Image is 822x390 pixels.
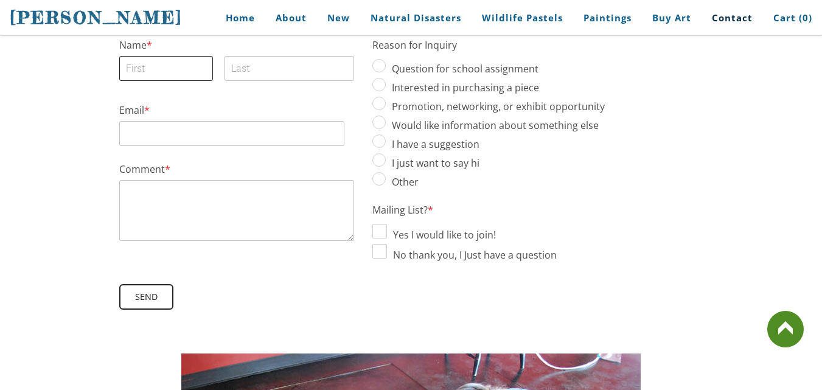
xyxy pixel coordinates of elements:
label: Email [119,105,150,115]
label: I just want to say hi [389,156,479,170]
a: Cart (0) [764,4,812,32]
label: Question for school assignment [389,62,538,75]
a: New [318,4,359,32]
label: Name [119,40,152,50]
span: 0 [803,12,809,24]
a: Wildlife Pastels [473,4,572,32]
label: I have a suggestion [389,138,479,151]
label: Would like information about something else [389,119,599,132]
label: Reason for Inquiry [372,40,457,50]
label: Other [389,175,419,189]
a: Paintings [574,4,641,32]
label: Yes I would like to join! [390,228,496,242]
label: Comment [119,164,170,174]
label: Interested in purchasing a piece [389,81,539,94]
a: Contact [703,4,762,32]
a: About [266,4,316,32]
a: [PERSON_NAME] [10,6,183,29]
label: Promotion, networking, or exhibit opportunity [389,100,605,113]
a: Buy Art [643,4,700,32]
a: Natural Disasters [361,4,470,32]
input: First [119,56,214,81]
input: Last [225,56,354,81]
span: Send [120,285,172,308]
a: Home [207,4,264,32]
label: No thank you, I Just have a question [390,248,557,262]
label: Mailing List? [372,205,433,215]
span: [PERSON_NAME] [10,7,183,28]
